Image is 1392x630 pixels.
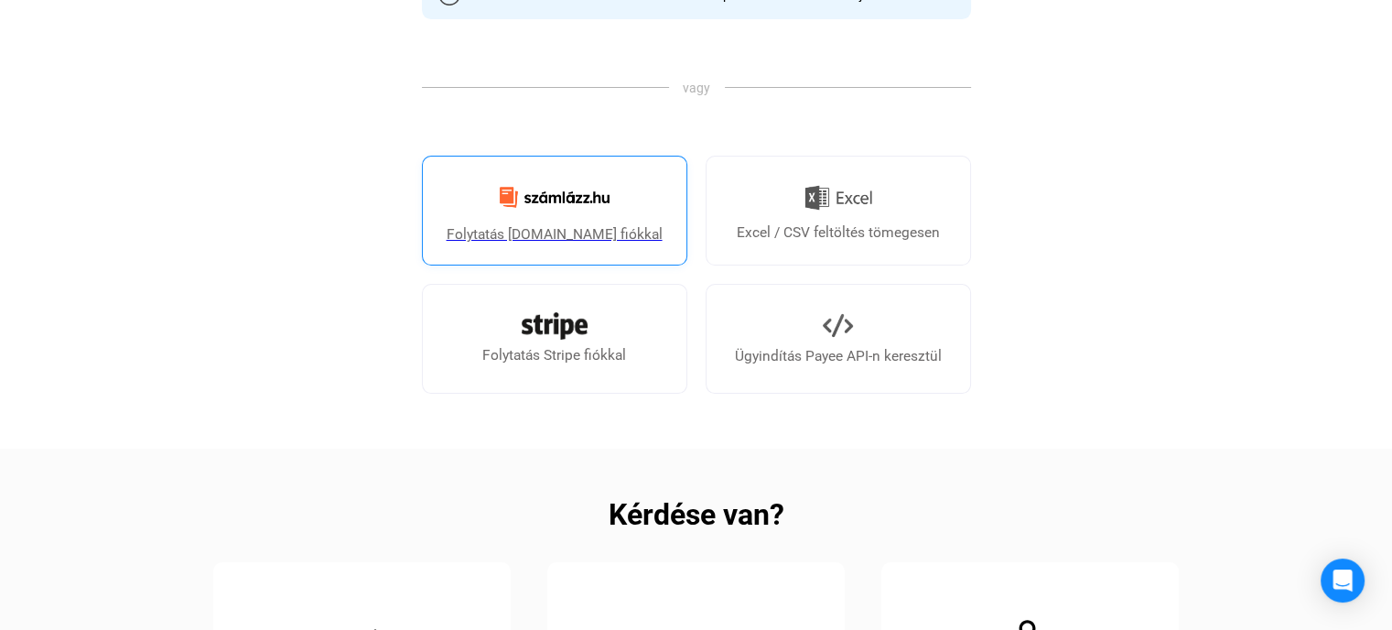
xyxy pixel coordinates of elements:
a: Excel / CSV feltöltés tömegesen [706,156,971,266]
span: vagy [669,79,724,97]
img: Stripe [522,312,588,340]
div: Folytatás [DOMAIN_NAME] fiókkal [447,223,663,245]
a: Folytatás [DOMAIN_NAME] fiókkal [422,156,687,266]
img: Excel [804,179,872,217]
img: API [823,310,853,341]
div: Folytatás Stripe fiókkal [482,344,626,366]
a: Folytatás Stripe fiókkal [422,284,687,394]
div: Open Intercom Messenger [1321,559,1365,603]
img: Számlázz.hu [489,176,620,219]
div: Excel / CSV feltöltés tömegesen [737,222,940,244]
div: Ügyindítás Payee API-n keresztül [735,345,942,367]
h2: Kérdése van? [609,504,784,526]
a: Ügyindítás Payee API-n keresztül [706,284,971,394]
